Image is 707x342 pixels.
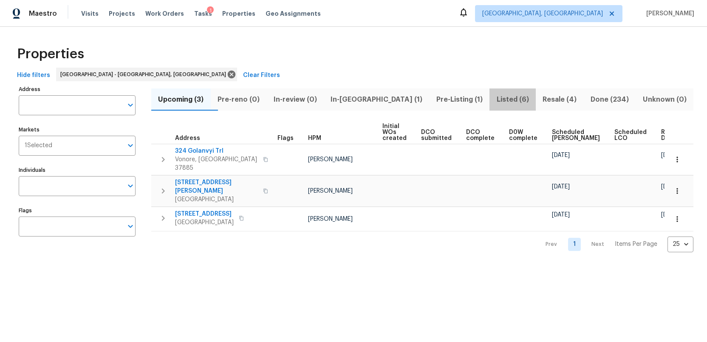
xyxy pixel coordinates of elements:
span: Properties [222,9,255,18]
div: 1 [207,6,214,15]
button: Open [124,140,136,151]
label: Individuals [19,168,136,173]
span: Vonore, [GEOGRAPHIC_DATA] 37885 [175,155,258,172]
label: Markets [19,127,136,132]
span: [DATE] [552,184,570,190]
span: [DATE] [661,152,679,158]
span: [PERSON_NAME] [643,9,694,18]
span: [PERSON_NAME] [308,216,353,222]
span: Tasks [194,11,212,17]
span: [STREET_ADDRESS] [175,210,234,218]
span: Pre-Listing (1) [435,94,485,105]
button: Open [124,180,136,192]
span: Projects [109,9,135,18]
span: 1 Selected [25,142,52,149]
span: Flags [277,135,294,141]
nav: Pagination Navigation [537,237,693,252]
div: 25 [667,233,693,255]
a: Goto page 1 [568,238,581,251]
span: Listed (6) [495,94,531,105]
span: HPM [308,135,321,141]
span: [DATE] [552,152,570,158]
label: Address [19,87,136,92]
span: DCO submitted [421,129,452,141]
span: Properties [17,50,84,58]
button: Clear Filters [240,68,283,83]
span: Clear Filters [243,70,280,81]
span: Done (234) [589,94,631,105]
span: Visits [81,9,99,18]
span: 324 Golanvyi Trl [175,147,258,155]
span: [PERSON_NAME] [308,188,353,194]
p: Items Per Page [615,240,657,248]
span: Scheduled LCO [614,129,647,141]
span: Resale (4) [541,94,579,105]
span: [DATE] [661,212,679,218]
span: DCO complete [466,129,495,141]
span: Pre-reno (0) [216,94,262,105]
span: [GEOGRAPHIC_DATA] [175,218,234,227]
button: Open [124,99,136,111]
span: [GEOGRAPHIC_DATA], [GEOGRAPHIC_DATA] [482,9,603,18]
span: [GEOGRAPHIC_DATA] - [GEOGRAPHIC_DATA], [GEOGRAPHIC_DATA] [60,70,229,79]
span: Maestro [29,9,57,18]
span: Ready Date [661,129,680,141]
span: Initial WOs created [382,123,407,141]
span: Upcoming (3) [156,94,206,105]
span: Unknown (0) [641,94,688,105]
button: Hide filters [14,68,54,83]
span: [STREET_ADDRESS][PERSON_NAME] [175,178,258,195]
span: [PERSON_NAME] [308,157,353,162]
span: Address [175,135,200,141]
span: In-[GEOGRAPHIC_DATA] (1) [329,94,424,105]
span: Scheduled [PERSON_NAME] [552,129,600,141]
button: Open [124,220,136,232]
span: In-review (0) [271,94,319,105]
span: Hide filters [17,70,50,81]
label: Flags [19,208,136,213]
span: Geo Assignments [266,9,321,18]
span: D0W complete [509,129,537,141]
span: [DATE] [552,212,570,218]
span: [GEOGRAPHIC_DATA] [175,195,258,204]
span: [DATE] [661,184,679,190]
span: Work Orders [145,9,184,18]
div: [GEOGRAPHIC_DATA] - [GEOGRAPHIC_DATA], [GEOGRAPHIC_DATA] [56,68,237,81]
